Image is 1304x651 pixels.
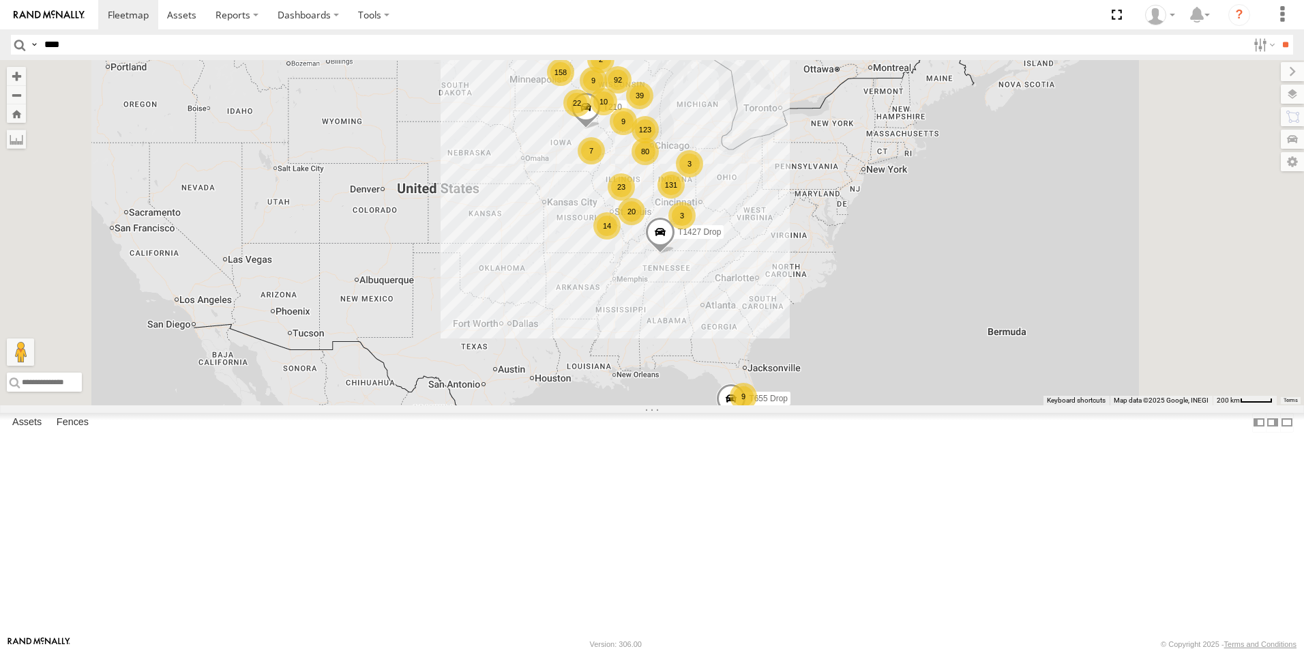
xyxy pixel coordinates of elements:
[1252,413,1266,433] label: Dock Summary Table to the Left
[14,10,85,20] img: rand-logo.svg
[1114,396,1209,404] span: Map data ©2025 Google, INEGI
[668,202,696,229] div: 3
[7,130,26,149] label: Measure
[618,198,645,225] div: 20
[730,383,757,410] div: 9
[657,171,685,199] div: 131
[1161,640,1296,648] div: © Copyright 2025 -
[1228,4,1250,26] i: ?
[5,413,48,432] label: Assets
[563,89,591,117] div: 22
[676,150,703,177] div: 3
[1284,398,1298,403] a: Terms (opens in new tab)
[608,173,635,201] div: 23
[1140,5,1180,25] div: Jay Hammerstrom
[604,66,632,93] div: 92
[632,116,659,143] div: 123
[8,637,70,651] a: Visit our Website
[590,640,642,648] div: Version: 306.00
[610,108,637,135] div: 9
[1248,35,1277,55] label: Search Filter Options
[578,137,605,164] div: 7
[678,228,721,237] span: T1427 Drop
[29,35,40,55] label: Search Query
[7,104,26,123] button: Zoom Home
[1213,396,1277,405] button: Map Scale: 200 km per 44 pixels
[7,85,26,104] button: Zoom out
[7,338,34,366] button: Drag Pegman onto the map to open Street View
[1224,640,1296,648] a: Terms and Conditions
[547,59,574,86] div: 158
[632,138,659,165] div: 80
[1217,396,1240,404] span: 200 km
[749,394,788,403] span: T655 Drop
[50,413,95,432] label: Fences
[1280,413,1294,433] label: Hide Summary Table
[593,212,621,240] div: 14
[587,46,614,73] div: 2
[580,67,607,94] div: 9
[1281,152,1304,171] label: Map Settings
[590,88,617,115] div: 10
[1266,413,1279,433] label: Dock Summary Table to the Right
[604,102,622,112] span: T210
[626,82,653,109] div: 39
[7,67,26,85] button: Zoom in
[1047,396,1106,405] button: Keyboard shortcuts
